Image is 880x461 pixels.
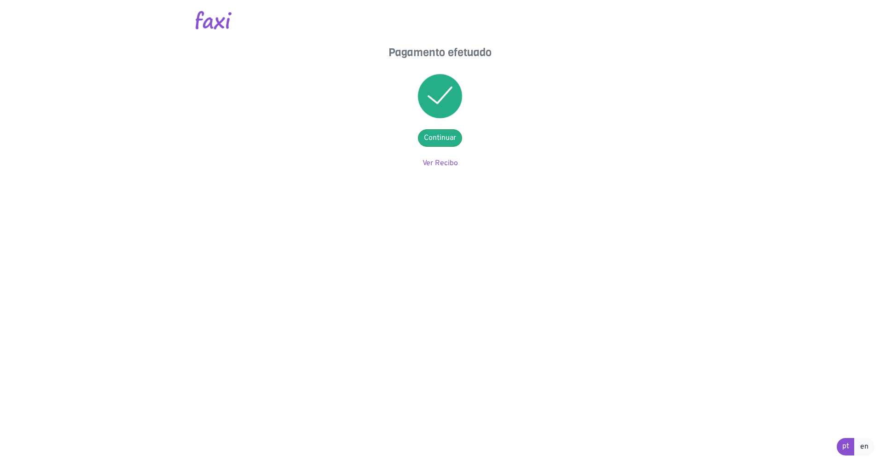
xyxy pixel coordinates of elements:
[418,129,462,147] a: Continuar
[837,438,855,455] a: pt
[348,46,532,59] h4: Pagamento efetuado
[854,438,874,455] a: en
[418,74,462,118] img: success
[423,159,458,168] a: Ver Recibo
